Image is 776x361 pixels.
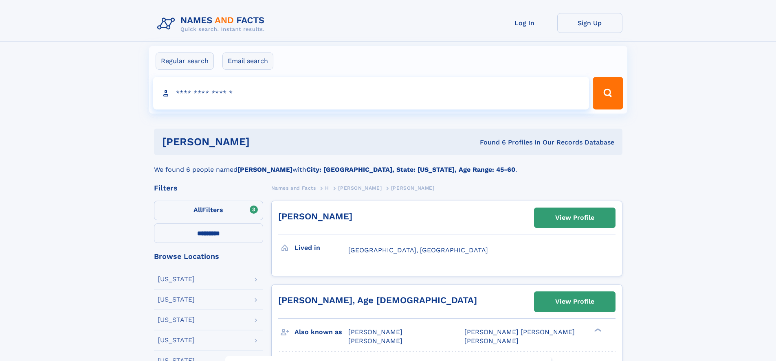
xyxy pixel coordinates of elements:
[464,337,519,345] span: [PERSON_NAME]
[325,185,329,191] span: H
[365,138,614,147] div: Found 6 Profiles In Our Records Database
[557,13,622,33] a: Sign Up
[193,206,202,214] span: All
[162,137,365,147] h1: [PERSON_NAME]
[295,325,348,339] h3: Also known as
[158,296,195,303] div: [US_STATE]
[534,292,615,311] a: View Profile
[534,208,615,228] a: View Profile
[338,185,382,191] span: [PERSON_NAME]
[464,328,575,336] span: [PERSON_NAME] [PERSON_NAME]
[348,337,402,345] span: [PERSON_NAME]
[154,155,622,175] div: We found 6 people named with .
[592,327,602,333] div: ❯
[391,185,435,191] span: [PERSON_NAME]
[278,211,352,221] a: [PERSON_NAME]
[593,77,623,109] button: Search Button
[153,77,589,109] input: search input
[237,166,292,173] b: [PERSON_NAME]
[306,166,515,173] b: City: [GEOGRAPHIC_DATA], State: [US_STATE], Age Range: 45-60
[154,184,263,192] div: Filters
[348,246,488,254] span: [GEOGRAPHIC_DATA], [GEOGRAPHIC_DATA]
[555,292,594,311] div: View Profile
[325,183,329,193] a: H
[154,253,263,260] div: Browse Locations
[278,295,477,305] a: [PERSON_NAME], Age [DEMOGRAPHIC_DATA]
[158,317,195,323] div: [US_STATE]
[555,208,594,227] div: View Profile
[154,13,271,35] img: Logo Names and Facts
[222,53,273,70] label: Email search
[158,276,195,282] div: [US_STATE]
[154,201,263,220] label: Filters
[295,241,348,255] h3: Lived in
[271,183,316,193] a: Names and Facts
[158,337,195,343] div: [US_STATE]
[348,328,402,336] span: [PERSON_NAME]
[156,53,214,70] label: Regular search
[338,183,382,193] a: [PERSON_NAME]
[492,13,557,33] a: Log In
